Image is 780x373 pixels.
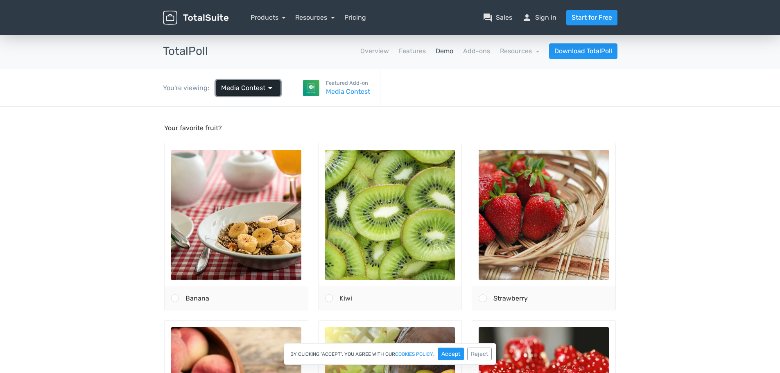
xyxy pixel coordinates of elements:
button: Accept [438,348,464,360]
a: question_answerSales [483,13,512,23]
a: Media Contest arrow_drop_down [216,80,280,96]
img: Media Contest [303,80,319,96]
span: Pomegranate [493,364,535,372]
a: personSign in [522,13,556,23]
div: You're viewing: [163,83,216,93]
img: pomegranate-196800_1920-500x500.jpg [479,220,609,350]
span: Strawberry [493,188,528,195]
img: strawberry-1180048_1920-500x500.jpg [479,43,609,173]
img: TotalSuite for WordPress [163,11,228,25]
span: Kiwi [339,188,352,195]
span: person [522,13,532,23]
span: Banana [185,188,209,195]
a: Products [251,14,286,21]
span: Media Contest [221,83,265,93]
a: Resources [500,47,539,55]
a: Download TotalPoll [549,43,617,59]
span: arrow_drop_down [265,83,275,93]
p: Your favorite fruit? [164,16,616,26]
span: Peach [185,364,205,372]
button: Reject [467,348,492,360]
a: Resources [295,14,335,21]
small: Featured Add-on [326,79,370,87]
a: Start for Free [566,10,617,25]
a: cookies policy [395,352,433,357]
h3: TotalPoll [163,45,208,58]
img: peach-3314679_1920-500x500.jpg [171,220,301,350]
span: Apple [339,364,357,372]
a: Pricing [344,13,366,23]
a: Features [399,46,426,56]
img: cereal-898073_1920-500x500.jpg [171,43,301,173]
a: Demo [436,46,453,56]
span: question_answer [483,13,493,23]
a: Media Contest [326,87,370,97]
img: fruit-3246127_1920-500x500.jpg [325,43,455,173]
img: apple-1776744_1920-500x500.jpg [325,220,455,350]
a: Add-ons [463,46,490,56]
div: By clicking "Accept", you agree with our . [284,343,496,365]
a: Overview [360,46,389,56]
